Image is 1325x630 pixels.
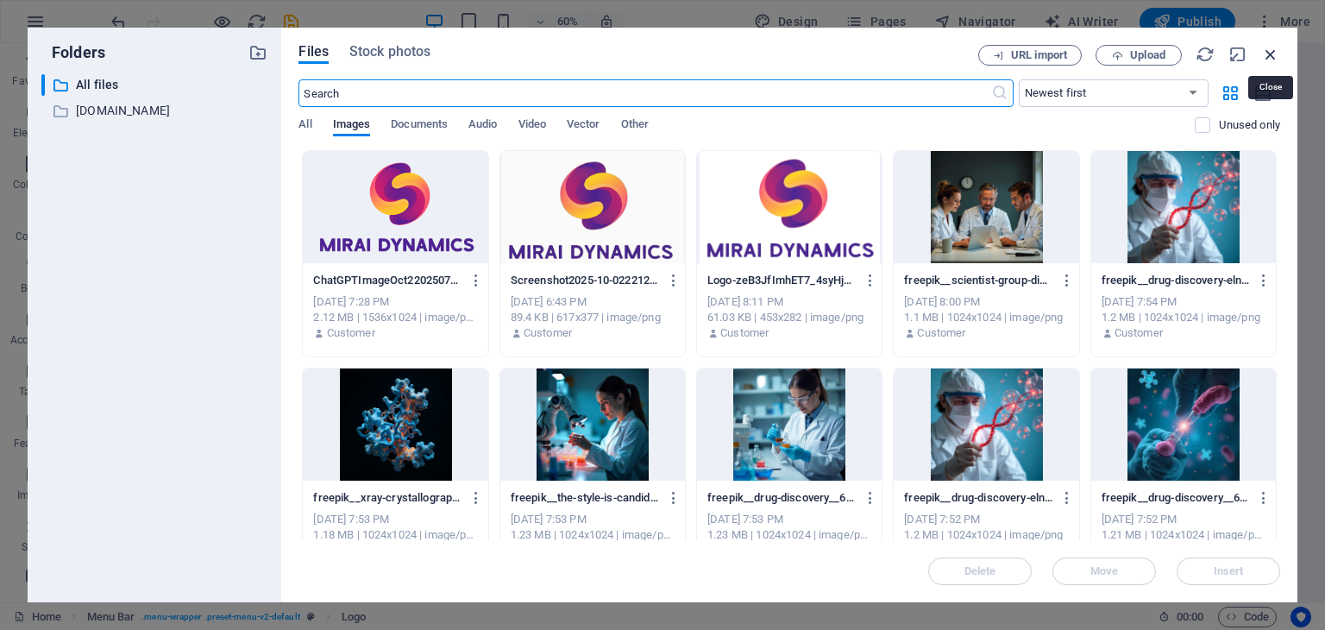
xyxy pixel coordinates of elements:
[1102,294,1265,310] div: [DATE] 7:54 PM
[1102,273,1250,288] p: freepik__drug-discovery-eln__69136-yHJiG9He0bvSCXux9QJGWA.png
[518,114,546,138] span: Video
[41,41,105,64] p: Folders
[707,490,856,506] p: freepik__drug-discovery__69135-WKJ3v0JOJycQLUAU3pLPEg.png
[707,294,871,310] div: [DATE] 8:11 PM
[313,527,477,543] div: 1.18 MB | 1024x1024 | image/png
[904,527,1068,543] div: 1.2 MB | 1024x1024 | image/png
[511,273,659,288] p: Screenshot2025-10-02221238-sx_HWMIaM4OoxEwLEcZ7tA.png
[567,114,600,138] span: Vector
[76,75,236,95] p: All files
[313,490,462,506] p: freepik__xray-crystallography-structure-of-a-protein-with-e__69139-lM1zszvyP2T5insrzqBlBQ.png
[76,101,236,121] p: [DOMAIN_NAME]
[298,41,329,62] span: Files
[313,310,477,325] div: 2.12 MB | 1536x1024 | image/png
[904,490,1052,506] p: freepik__drug-discovery-eln__69136-yhxUhwmoPVro0Hrmju7MEw.png
[978,45,1082,66] button: URL import
[904,512,1068,527] div: [DATE] 7:52 PM
[298,114,311,138] span: All
[904,294,1068,310] div: [DATE] 8:00 PM
[1228,45,1247,64] i: Minimize
[327,325,375,341] p: Customer
[298,79,990,107] input: Search
[707,310,871,325] div: 61.03 KB | 453x282 | image/png
[1102,527,1265,543] div: 1.21 MB | 1024x1024 | image/png
[1196,45,1215,64] i: Reload
[1102,490,1250,506] p: freepik__drug-discovery__69134-mlOdjs_d66iCQnjr4ROqDw.png
[511,294,675,310] div: [DATE] 6:43 PM
[511,527,675,543] div: 1.23 MB | 1024x1024 | image/png
[313,273,462,288] p: ChatGPTImageOct2202507_30_48PM-fD0S5lIWt_SuX5dwjkADYw.png
[313,512,477,527] div: [DATE] 7:53 PM
[524,325,572,341] p: Customer
[248,43,267,62] i: Create new folder
[468,114,497,138] span: Audio
[333,114,371,138] span: Images
[621,114,649,138] span: Other
[904,310,1068,325] div: 1.1 MB | 1024x1024 | image/png
[511,310,675,325] div: 89.4 KB | 617x377 | image/png
[1102,310,1265,325] div: 1.2 MB | 1024x1024 | image/png
[41,100,267,122] div: [DOMAIN_NAME]
[707,527,871,543] div: 1.23 MB | 1024x1024 | image/png
[917,325,965,341] p: Customer
[41,74,45,96] div: ​
[1219,117,1280,133] p: Displays only files that are not in use on the website. Files added during this session can still...
[1115,325,1163,341] p: Customer
[391,114,448,138] span: Documents
[1102,512,1265,527] div: [DATE] 7:52 PM
[349,41,430,62] span: Stock photos
[1096,45,1182,66] button: Upload
[720,325,769,341] p: Customer
[1130,50,1165,60] span: Upload
[1011,50,1067,60] span: URL import
[511,490,659,506] p: freepik__the-style-is-candid-image-photography-with-natural__69137-8LYGPwww2DNJ7CMDkp0cDg.png
[707,273,856,288] p: Logo-zeB3JfImhET7_4syHjULXg.png
[313,294,477,310] div: [DATE] 7:28 PM
[707,512,871,527] div: [DATE] 7:53 PM
[904,273,1052,288] p: freepik__scientist-group-dicussion-with-laptop__61267-KNjNysRTbloW0_R8gmiRCA.png
[35,22,121,40] span: 91-6374392572
[511,512,675,527] div: [DATE] 7:53 PM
